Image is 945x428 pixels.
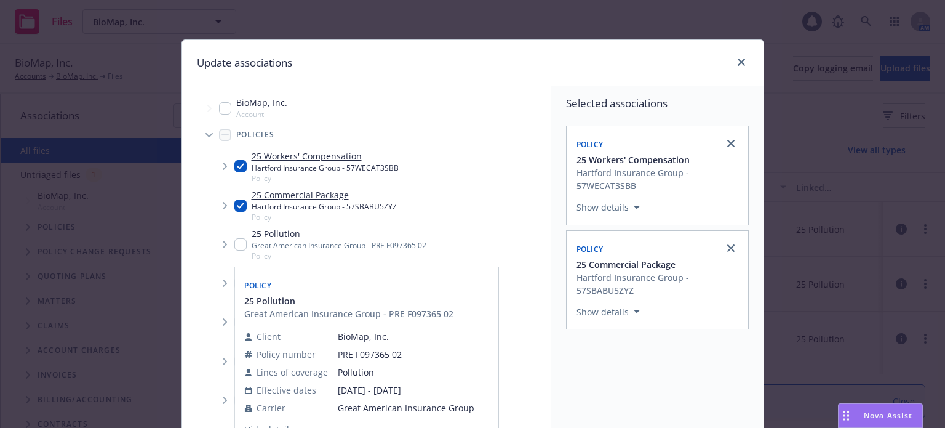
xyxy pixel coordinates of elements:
span: Carrier [257,402,285,414]
button: 25 Commercial Package [576,258,741,271]
span: Selected associations [566,96,749,111]
span: Account [236,109,287,119]
button: Show details [572,200,645,215]
button: 25 Pollution [244,294,453,307]
a: 25 Commercial Package [252,188,397,201]
a: close [734,55,749,70]
span: Nova Assist [864,410,912,421]
h1: Update associations [197,55,292,71]
div: Hartford Insurance Group - 57SBABU5ZYZ [252,201,397,212]
a: close [724,241,738,256]
div: Great American Insurance Group - PRE F097365 02 [252,240,426,251]
div: Great American Insurance Group - PRE F097365 02 [244,307,453,320]
div: Hartford Insurance Group - 57WECAT3SBB [252,163,399,173]
span: 25 Pollution [244,294,295,307]
span: Pollution [338,366,474,379]
span: Policy number [257,348,316,361]
span: Lines of coverage [257,366,328,379]
span: [DATE] - [DATE] [338,384,474,397]
span: Policy [252,212,397,222]
button: 25 Workers' Compensation [576,153,741,166]
span: Great American Insurance Group [338,402,474,414]
button: Show details [572,304,645,319]
span: 25 Commercial Package [576,258,676,271]
span: Policy [252,173,399,184]
a: close [724,136,738,151]
a: 25 Workers' Compensation [252,150,399,163]
span: Policies [236,131,275,139]
div: Hartford Insurance Group - 57SBABU5ZYZ [576,271,741,297]
span: BioMap, Inc. [236,96,287,109]
span: 25 Workers' Compensation [576,153,690,166]
div: Hartford Insurance Group - 57WECAT3SBB [576,166,741,192]
span: Policy [576,139,604,150]
span: Effective dates [257,384,316,397]
span: Client [257,330,281,343]
a: 25 Pollution [252,227,426,240]
span: Policy [576,244,604,254]
span: Policy [244,280,271,291]
span: Policy [252,251,426,261]
span: PRE F097365 02 [338,348,474,361]
button: Nova Assist [838,403,923,428]
div: Drag to move [839,404,854,427]
span: BioMap, Inc. [338,330,474,343]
